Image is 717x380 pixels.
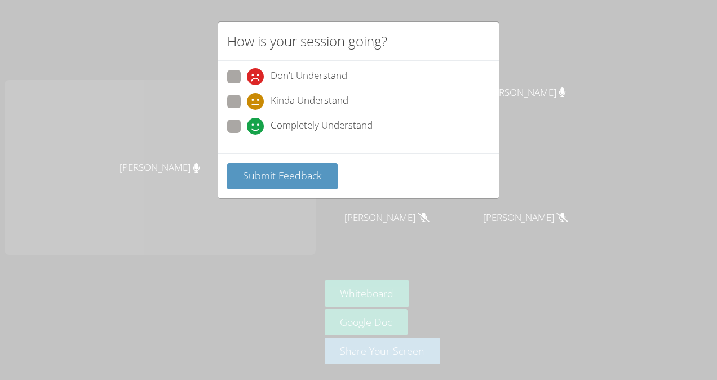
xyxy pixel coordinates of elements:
[227,163,338,189] button: Submit Feedback
[243,169,322,182] span: Submit Feedback
[271,118,373,135] span: Completely Understand
[227,31,387,51] h2: How is your session going?
[271,68,347,85] span: Don't Understand
[271,93,348,110] span: Kinda Understand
